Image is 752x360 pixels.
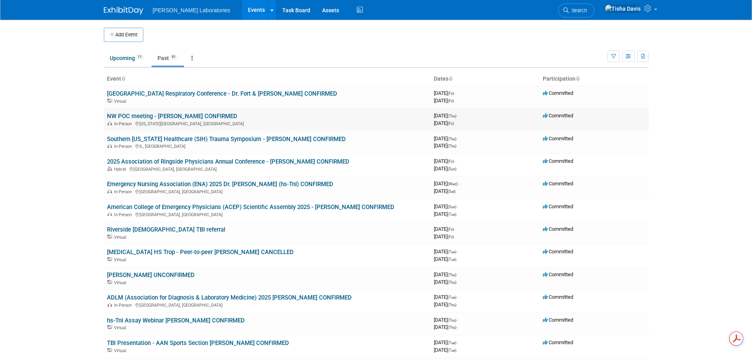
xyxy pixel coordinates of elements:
[114,280,128,285] span: Virtual
[104,28,143,42] button: Add Event
[543,158,573,164] span: Committed
[114,167,128,172] span: Hybrid
[448,227,454,232] span: (Fri)
[107,158,349,165] a: 2025 Association of Ringside Physicians Annual Conference - [PERSON_NAME] CONFIRMED
[107,143,428,149] div: IL, [GEOGRAPHIC_DATA]
[569,8,587,13] span: Search
[434,204,459,209] span: [DATE]
[107,303,112,307] img: In-Person Event
[458,204,459,209] span: -
[434,294,459,300] span: [DATE]
[458,294,459,300] span: -
[107,181,333,188] a: Emergency Nursing Association (ENA) 2025 Dr. [PERSON_NAME] (hs-TnI) CONFIRMED
[543,339,573,345] span: Committed
[434,158,456,164] span: [DATE]
[107,99,112,103] img: Virtual Event
[605,4,641,13] img: Tisha Davis
[448,167,456,171] span: (Sun)
[434,317,459,323] span: [DATE]
[458,113,459,119] span: -
[114,303,134,308] span: In-Person
[434,226,456,232] span: [DATE]
[558,4,594,17] a: Search
[448,91,454,96] span: (Fri)
[448,235,454,239] span: (Fri)
[107,167,112,171] img: Hybrid Event
[107,339,289,347] a: TBI Presentation - AAN Sports Section [PERSON_NAME] CONFIRMED
[434,279,456,285] span: [DATE]
[448,250,456,254] span: (Tue)
[107,166,428,172] div: [GEOGRAPHIC_DATA], [GEOGRAPHIC_DATA]
[434,113,459,119] span: [DATE]
[448,318,456,322] span: (Thu)
[152,51,184,66] a: Past91
[107,235,112,239] img: Virtual Event
[107,121,112,125] img: In-Person Event
[434,249,459,254] span: [DATE]
[448,189,456,194] span: (Sat)
[114,212,134,217] span: In-Person
[458,317,459,323] span: -
[434,324,456,330] span: [DATE]
[107,348,112,352] img: Virtual Event
[458,136,459,141] span: -
[448,137,456,141] span: (Thu)
[448,295,456,300] span: (Tue)
[434,166,456,172] span: [DATE]
[104,72,431,86] th: Event
[114,257,128,262] span: Virtual
[448,280,456,285] span: (Thu)
[107,317,245,324] a: hs-TnI Assay Webinar [PERSON_NAME] CONFIRMED
[114,189,134,194] span: In-Person
[135,54,144,60] span: 11
[434,143,456,149] span: [DATE]
[434,339,459,345] span: [DATE]
[543,294,573,300] span: Committed
[434,211,456,217] span: [DATE]
[459,181,460,187] span: -
[107,144,112,148] img: In-Person Event
[107,188,428,194] div: [GEOGRAPHIC_DATA], [GEOGRAPHIC_DATA]
[107,280,112,284] img: Virtual Event
[543,226,573,232] span: Committed
[121,75,125,82] a: Sort by Event Name
[434,98,454,104] span: [DATE]
[107,189,112,193] img: In-Person Event
[455,90,456,96] span: -
[448,205,456,209] span: (Sun)
[107,257,112,261] img: Virtual Event
[455,226,456,232] span: -
[543,271,573,277] span: Committed
[543,181,573,187] span: Committed
[434,188,456,194] span: [DATE]
[543,249,573,254] span: Committed
[543,204,573,209] span: Committed
[114,144,134,149] span: In-Person
[448,348,456,352] span: (Tue)
[455,158,456,164] span: -
[107,120,428,126] div: [US_STATE][GEOGRAPHIC_DATA], [GEOGRAPHIC_DATA]
[434,181,460,187] span: [DATE]
[458,271,459,277] span: -
[448,303,456,307] span: (Thu)
[107,211,428,217] div: [GEOGRAPHIC_DATA], [GEOGRAPHIC_DATA]
[448,159,454,164] span: (Fri)
[458,339,459,345] span: -
[448,341,456,345] span: (Tue)
[448,99,454,103] span: (Fri)
[107,294,352,301] a: ADLM (Association for Diagnosis & Laboratory Medicine) 2025 [PERSON_NAME] CONFIRMED
[540,72,649,86] th: Participation
[107,249,294,256] a: [MEDICAL_DATA] HS Trop - Peer-to-peer [PERSON_NAME] CANCELLED
[543,90,573,96] span: Committed
[448,144,456,148] span: (Thu)
[114,348,128,353] span: Virtual
[434,256,456,262] span: [DATE]
[107,204,394,211] a: American College of Emergency Physicians (ACEP) Scientific Assembly 2025 - [PERSON_NAME] CONFIRMED
[107,271,195,279] a: [PERSON_NAME] UNCONFIRMED
[107,325,112,329] img: Virtual Event
[107,302,428,308] div: [GEOGRAPHIC_DATA], [GEOGRAPHIC_DATA]
[114,121,134,126] span: In-Person
[107,90,337,97] a: [GEOGRAPHIC_DATA] Respiratory Conference - Dr. Fort & [PERSON_NAME] CONFIRMED
[448,75,452,82] a: Sort by Start Date
[543,136,573,141] span: Committed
